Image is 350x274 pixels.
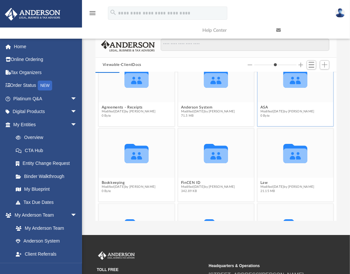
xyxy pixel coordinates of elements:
[38,81,52,90] div: NEW
[5,53,87,66] a: Online Ordering
[3,8,62,21] img: Anderson Advisors Platinum Portal
[71,92,84,106] span: arrow_drop_down
[307,60,317,69] button: Switch to List View
[9,170,87,183] a: Binder Walkthrough
[320,60,330,69] button: Add
[254,63,297,67] input: Column size
[5,92,87,105] a: Platinum Q&Aarrow_drop_down
[89,12,96,17] a: menu
[299,63,303,67] button: Increase column size
[9,235,84,248] a: Anderson System
[5,261,84,274] a: My Documentsarrow_drop_down
[103,62,141,68] button: Viewable-ClientDocs
[5,40,87,53] a: Home
[9,183,84,196] a: My Blueprint
[9,247,84,261] a: Client Referrals
[9,196,87,209] a: Tax Due Dates
[89,9,96,17] i: menu
[97,251,136,260] img: Anderson Advisors Platinum Portal
[5,66,87,79] a: Tax Organizers
[209,263,316,269] small: Headquarters & Operations
[71,118,84,131] span: arrow_drop_down
[161,39,330,51] input: Search files and folders
[95,72,337,221] div: grid
[9,222,80,235] a: My Anderson Team
[197,17,271,43] a: Help Center
[9,144,87,157] a: CTA Hub
[5,79,87,92] a: Order StatusNEW
[9,157,87,170] a: Entity Change Request
[5,118,87,131] a: My Entitiesarrow_drop_down
[5,209,84,222] a: My Anderson Teamarrow_drop_down
[335,8,345,18] img: User Pic
[71,105,84,119] span: arrow_drop_down
[248,63,252,67] button: Decrease column size
[97,267,204,273] small: TOLL FREE
[9,131,87,144] a: Overview
[5,105,87,118] a: Digital Productsarrow_drop_down
[110,9,117,16] i: search
[71,261,84,274] span: arrow_drop_down
[71,209,84,222] span: arrow_drop_down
